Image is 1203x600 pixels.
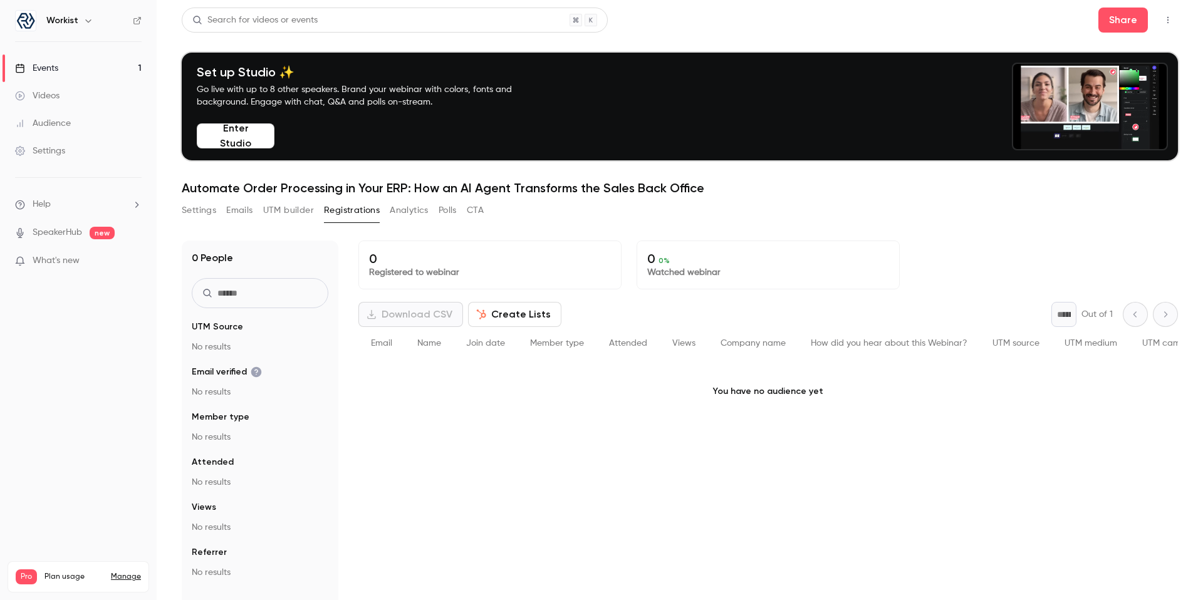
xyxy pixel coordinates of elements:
button: Settings [182,200,216,220]
span: How did you hear about this Webinar? [811,339,967,348]
span: Views [672,339,695,348]
button: UTM builder [263,200,314,220]
span: Company name [721,339,786,348]
h1: Automate Order Processing in Your ERP: How an AI Agent Transforms the Sales Back Office [182,180,1178,195]
span: Member type [192,411,249,423]
span: Attended [609,339,647,348]
span: UTM medium [1065,339,1117,348]
span: Email [371,339,392,348]
span: Join date [466,339,505,348]
div: Events [15,62,58,75]
div: Audience [15,117,71,130]
p: Registered to webinar [369,266,611,279]
button: Share [1098,8,1148,33]
p: Watched webinar [647,266,889,279]
p: 0 [647,251,889,266]
span: Member type [530,339,584,348]
span: Referrer [192,546,227,559]
p: No results [192,521,328,534]
button: Enter Studio [197,123,274,148]
p: Out of 1 [1081,308,1113,321]
h1: 0 People [192,251,233,266]
span: Pro [16,569,37,584]
span: Name [417,339,441,348]
h6: Workist [46,14,78,27]
span: Views [192,501,216,514]
button: Analytics [390,200,429,220]
span: new [90,227,115,239]
p: No results [192,476,328,489]
button: Create Lists [468,302,561,327]
p: No results [192,341,328,353]
p: Go live with up to 8 other speakers. Brand your webinar with colors, fonts and background. Engage... [197,83,541,108]
span: 0 % [659,256,670,265]
a: Manage [111,572,141,582]
img: Workist [16,11,36,31]
span: Email verified [192,366,262,378]
div: Settings [15,145,65,157]
a: SpeakerHub [33,226,82,239]
section: facet-groups [192,321,328,579]
button: Polls [439,200,457,220]
iframe: Noticeable Trigger [127,256,142,267]
span: What's new [33,254,80,267]
li: help-dropdown-opener [15,198,142,211]
p: 0 [369,251,611,266]
span: Attended [192,456,234,468]
span: Help [33,198,51,211]
span: UTM source [992,339,1039,348]
div: Search for videos or events [192,14,318,27]
h4: Set up Studio ✨ [197,65,541,80]
p: No results [192,566,328,579]
p: No results [192,431,328,443]
div: Videos [15,90,60,102]
button: Emails [226,200,253,220]
span: UTM Source [192,321,243,333]
span: Plan usage [44,572,103,582]
p: No results [192,386,328,398]
p: You have no audience yet [358,360,1178,423]
button: Registrations [324,200,380,220]
button: CTA [467,200,484,220]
